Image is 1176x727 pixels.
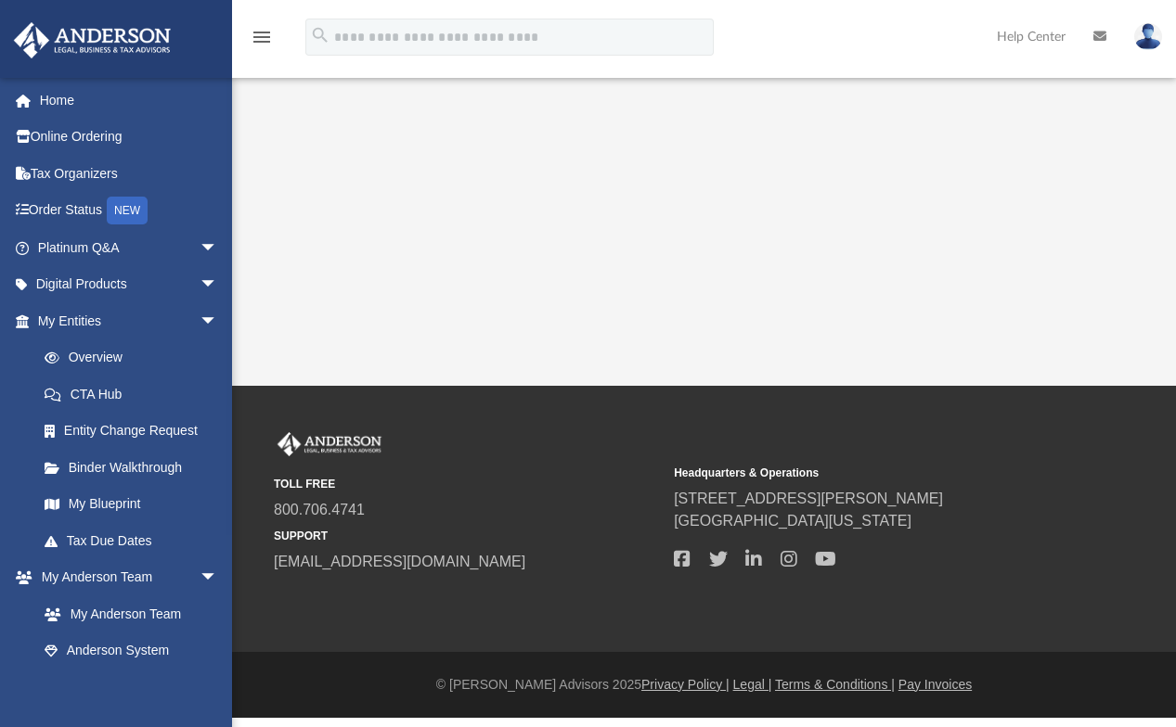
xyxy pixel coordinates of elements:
a: Order StatusNEW [13,192,246,230]
a: Binder Walkthrough [26,449,246,486]
a: Online Ordering [13,119,246,156]
a: Tax Due Dates [26,522,246,559]
span: arrow_drop_down [200,302,237,340]
span: arrow_drop_down [200,559,237,597]
a: Digital Productsarrow_drop_down [13,266,246,303]
a: Legal | [733,677,772,692]
small: TOLL FREE [274,476,661,492]
a: [GEOGRAPHIC_DATA][US_STATE] [674,513,911,529]
small: SUPPORT [274,528,661,544]
a: My Anderson Team [26,595,227,632]
i: menu [251,26,273,48]
div: © [PERSON_NAME] Advisors 2025 [232,675,1176,695]
a: Platinum Q&Aarrow_drop_down [13,229,246,266]
a: Pay Invoices [898,677,972,692]
small: Headquarters & Operations [674,465,1061,481]
a: Terms & Conditions | [775,677,895,692]
span: arrow_drop_down [200,229,237,267]
img: Anderson Advisors Platinum Portal [274,432,385,456]
i: search [310,25,330,45]
div: NEW [107,197,148,224]
a: Tax Organizers [13,155,246,192]
a: Entity Change Request [26,413,246,450]
a: Privacy Policy | [641,677,730,692]
a: [STREET_ADDRESS][PERSON_NAME] [674,491,943,506]
a: menu [251,35,273,48]
span: arrow_drop_down [200,266,237,304]
a: CTA Hub [26,376,246,413]
img: Anderson Advisors Platinum Portal [8,22,176,58]
a: Anderson System [26,632,237,670]
a: Home [13,82,246,119]
a: My Blueprint [26,486,237,523]
a: [EMAIL_ADDRESS][DOMAIN_NAME] [274,554,525,569]
img: User Pic [1134,23,1162,50]
a: My Anderson Teamarrow_drop_down [13,559,237,596]
a: 800.706.4741 [274,502,365,517]
a: My Entitiesarrow_drop_down [13,302,246,339]
a: Overview [26,339,246,376]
